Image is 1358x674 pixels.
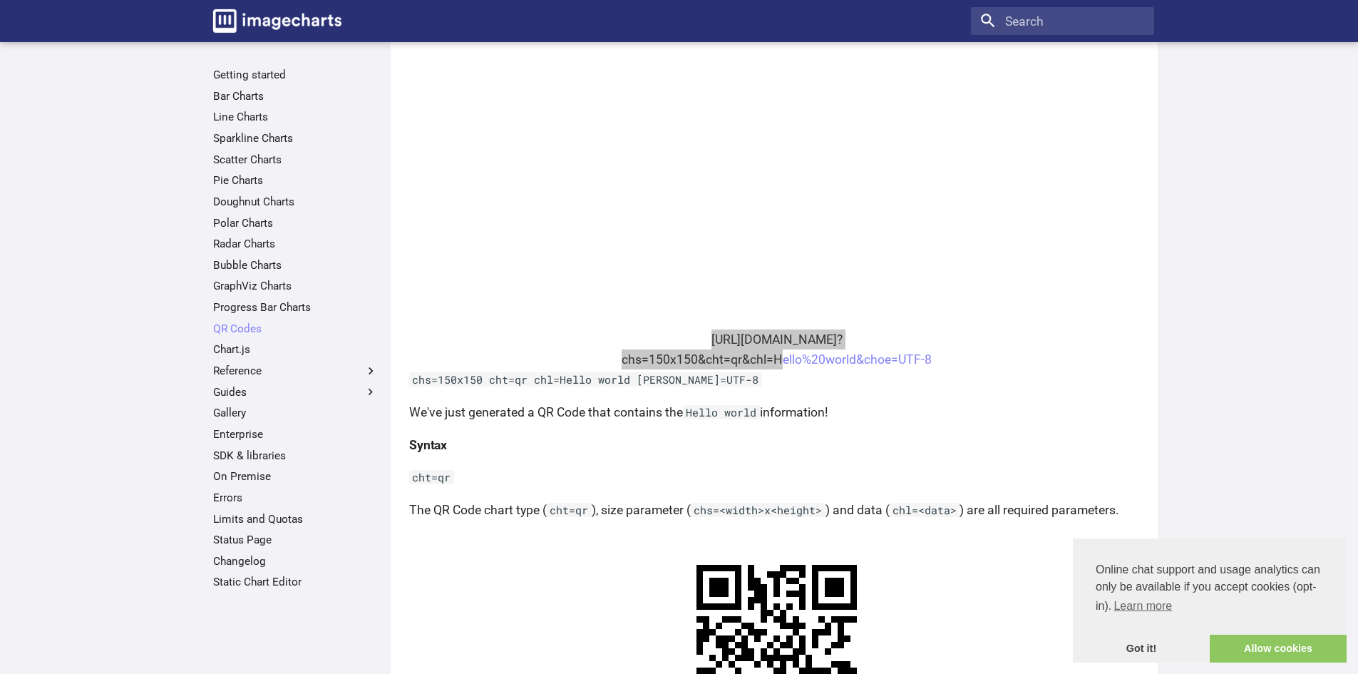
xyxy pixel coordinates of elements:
[207,3,348,39] a: Image-Charts documentation
[213,173,378,188] a: Pie Charts
[213,491,378,505] a: Errors
[213,258,378,272] a: Bubble Charts
[1096,561,1324,617] span: Online chat support and usage analytics can only be available if you accept cookies (opt-in).
[213,575,378,589] a: Static Chart Editor
[213,554,378,568] a: Changelog
[213,195,378,209] a: Doughnut Charts
[213,427,378,441] a: Enterprise
[409,470,454,484] code: cht=qr
[213,300,378,315] a: Progress Bar Charts
[409,500,1145,520] p: The QR Code chart type ( ), size parameter ( ) and data ( ) are all required parameters.
[409,372,762,387] code: chs=150x150 cht=qr chl=Hello world [PERSON_NAME]=UTF-8
[683,405,760,419] code: Hello world
[213,322,378,336] a: QR Codes
[409,435,1145,455] h4: Syntax
[213,469,378,484] a: On Premise
[213,533,378,547] a: Status Page
[213,406,378,420] a: Gallery
[213,279,378,293] a: GraphViz Charts
[213,216,378,230] a: Polar Charts
[213,68,378,82] a: Getting started
[213,153,378,167] a: Scatter Charts
[409,402,1145,422] p: We've just generated a QR Code that contains the information!
[213,364,378,378] label: Reference
[213,342,378,357] a: Chart.js
[213,89,378,103] a: Bar Charts
[213,237,378,251] a: Radar Charts
[890,503,960,517] code: chl=<data>
[547,503,592,517] code: cht=qr
[213,9,341,33] img: logo
[213,131,378,145] a: Sparkline Charts
[1210,635,1347,663] a: allow cookies
[213,449,378,463] a: SDK & libraries
[1111,596,1174,617] a: learn more about cookies
[971,7,1154,36] input: Search
[691,503,825,517] code: chs=<width>x<height>
[1073,538,1347,663] div: cookieconsent
[213,512,378,526] a: Limits and Quotas
[622,332,932,367] a: [URL][DOMAIN_NAME]?chs=150x150&cht=qr&chl=Hello%20world&choe=UTF-8
[213,385,378,399] label: Guides
[213,110,378,124] a: Line Charts
[1073,635,1210,663] a: dismiss cookie message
